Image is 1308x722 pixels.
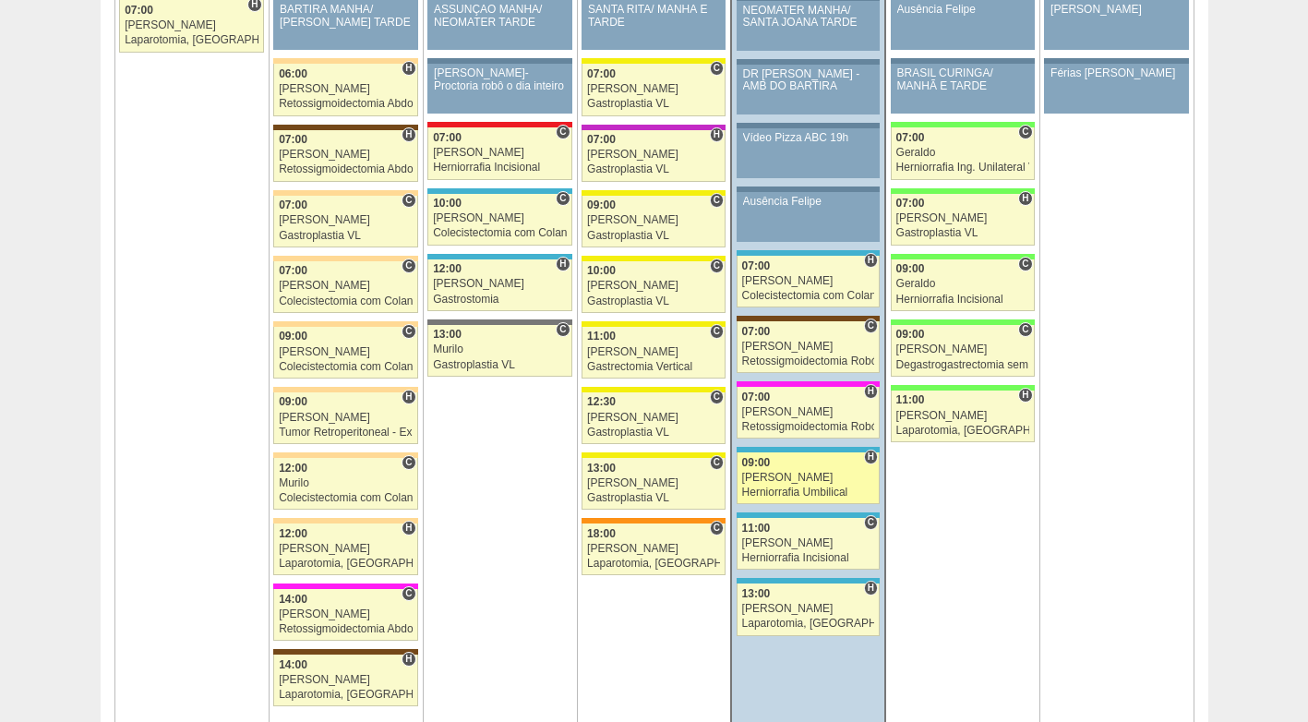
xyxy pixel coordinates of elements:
[737,123,880,128] div: Key: Aviso
[427,194,571,246] a: C 10:00 [PERSON_NAME] Colecistectomia com Colangiografia VL
[896,343,1029,355] div: [PERSON_NAME]
[273,321,417,327] div: Key: Bartira
[582,327,726,379] a: C 11:00 [PERSON_NAME] Gastrectomia Vertical
[273,327,417,379] a: C 09:00 [PERSON_NAME] Colecistectomia com Colangiografia VL
[737,321,880,373] a: C 07:00 [PERSON_NAME] Retossigmoidectomia Robótica
[279,361,413,373] div: Colecistectomia com Colangiografia VL
[743,196,874,208] div: Ausência Felipe
[402,455,415,470] span: Consultório
[587,295,720,307] div: Gastroplastia VL
[891,391,1035,442] a: H 11:00 [PERSON_NAME] Laparotomia, [GEOGRAPHIC_DATA], Drenagem, Bridas VL
[896,131,925,144] span: 07:00
[710,61,724,76] span: Consultório
[587,492,720,504] div: Gastroplastia VL
[896,359,1029,371] div: Degastrogastrectomia sem vago
[737,578,880,584] div: Key: Neomater
[582,196,726,247] a: C 09:00 [PERSON_NAME] Gastroplastia VL
[896,278,1029,290] div: Geraldo
[280,4,412,28] div: BARTIRA MANHÃ/ [PERSON_NAME] TARDE
[582,392,726,444] a: C 12:30 [PERSON_NAME] Gastroplastia VL
[742,325,771,338] span: 07:00
[587,412,720,424] div: [PERSON_NAME]
[587,543,720,555] div: [PERSON_NAME]
[279,83,413,95] div: [PERSON_NAME]
[279,214,413,226] div: [PERSON_NAME]
[742,406,875,418] div: [PERSON_NAME]
[587,163,720,175] div: Gastroplastia VL
[279,199,307,211] span: 07:00
[897,4,1028,16] div: Ausência Felipe
[737,518,880,570] a: C 11:00 [PERSON_NAME] Herniorrafia Incisional
[742,552,875,564] div: Herniorrafia Incisional
[742,290,875,302] div: Colecistectomia com Colangiografia VL
[279,543,413,555] div: [PERSON_NAME]
[864,450,878,464] span: Hospital
[279,412,413,424] div: [PERSON_NAME]
[742,472,875,484] div: [PERSON_NAME]
[273,458,417,510] a: C 12:00 Murilo Colecistectomia com Colangiografia VL
[742,421,875,433] div: Retossigmoidectomia Robótica
[737,1,880,51] a: NEOMATER MANHÃ/ SANTA JOANA TARDE
[427,64,571,114] a: [PERSON_NAME]-Proctoria robô o dia inteiro
[742,618,875,630] div: Laparotomia, [GEOGRAPHIC_DATA], Drenagem, Bridas VL
[273,452,417,458] div: Key: Bartira
[587,346,720,358] div: [PERSON_NAME]
[402,127,415,142] span: Hospital
[433,294,567,306] div: Gastrostomia
[891,325,1035,377] a: C 09:00 [PERSON_NAME] Degastrogastrectomia sem vago
[1044,64,1188,114] a: Férias [PERSON_NAME]
[556,257,570,271] span: Hospital
[273,649,417,655] div: Key: Santa Joana
[710,193,724,208] span: Consultório
[864,384,878,399] span: Hospital
[279,346,413,358] div: [PERSON_NAME]
[582,261,726,313] a: C 10:00 [PERSON_NAME] Gastroplastia VL
[737,452,880,504] a: H 09:00 [PERSON_NAME] Herniorrafia Umbilical
[896,147,1029,159] div: Geraldo
[273,518,417,523] div: Key: Bartira
[864,515,878,530] span: Consultório
[896,425,1029,437] div: Laparotomia, [GEOGRAPHIC_DATA], Drenagem, Bridas VL
[742,259,771,272] span: 07:00
[427,127,571,179] a: C 07:00 [PERSON_NAME] Herniorrafia Incisional
[743,132,874,144] div: Vídeo Pizza ABC 19h
[737,387,880,439] a: H 07:00 [PERSON_NAME] Retossigmoidectomia Robótica
[737,584,880,635] a: H 13:00 [PERSON_NAME] Laparotomia, [GEOGRAPHIC_DATA], Drenagem, Bridas VL
[1018,191,1032,206] span: Hospital
[279,133,307,146] span: 07:00
[587,280,720,292] div: [PERSON_NAME]
[737,512,880,518] div: Key: Neomater
[279,149,413,161] div: [PERSON_NAME]
[279,427,413,439] div: Tumor Retroperitoneal - Exerese
[427,259,571,311] a: H 12:00 [PERSON_NAME] Gastrostomia
[1050,67,1182,79] div: Férias [PERSON_NAME]
[737,256,880,307] a: H 07:00 [PERSON_NAME] Colecistectomia com Colangiografia VL
[864,319,878,333] span: Consultório
[891,58,1035,64] div: Key: Aviso
[273,523,417,575] a: H 12:00 [PERSON_NAME] Laparotomia, [GEOGRAPHIC_DATA], Drenagem, Bridas VL
[402,390,415,404] span: Hospital
[402,324,415,339] span: Consultório
[587,462,616,475] span: 13:00
[433,212,567,224] div: [PERSON_NAME]
[279,492,413,504] div: Colecistectomia com Colangiografia VL
[273,655,417,706] a: H 14:00 [PERSON_NAME] Laparotomia, [GEOGRAPHIC_DATA], Drenagem, Bridas VL
[742,537,875,549] div: [PERSON_NAME]
[743,68,874,92] div: DR [PERSON_NAME] - AMB DO BARTIRA
[710,324,724,339] span: Consultório
[737,65,880,114] a: DR [PERSON_NAME] - AMB DO BARTIRA
[273,125,417,130] div: Key: Santa Joana
[587,83,720,95] div: [PERSON_NAME]
[273,196,417,247] a: C 07:00 [PERSON_NAME] Gastroplastia VL
[891,385,1035,391] div: Key: Brasil
[896,162,1029,174] div: Herniorrafia Ing. Unilateral VL
[402,586,415,601] span: Consultório
[582,125,726,130] div: Key: Maria Braido
[433,328,462,341] span: 13:00
[279,462,307,475] span: 12:00
[582,321,726,327] div: Key: Santa Rita
[582,458,726,510] a: C 13:00 [PERSON_NAME] Gastroplastia VL
[891,188,1035,194] div: Key: Brasil
[279,527,307,540] span: 12:00
[582,190,726,196] div: Key: Santa Rita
